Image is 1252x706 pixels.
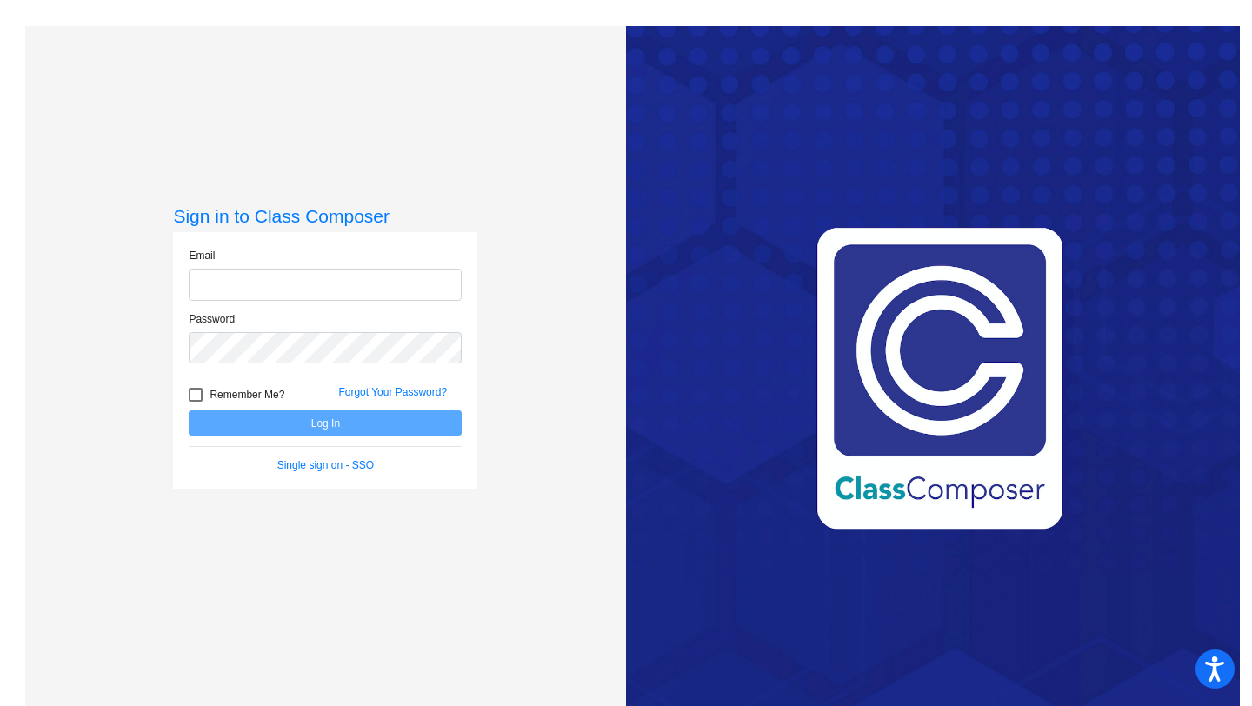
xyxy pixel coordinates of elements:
a: Forgot Your Password? [338,386,447,398]
span: Remember Me? [210,384,284,405]
label: Password [189,311,235,327]
a: Single sign on - SSO [277,459,374,471]
label: Email [189,248,215,263]
button: Log In [189,410,462,436]
h3: Sign in to Class Composer [173,205,477,227]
